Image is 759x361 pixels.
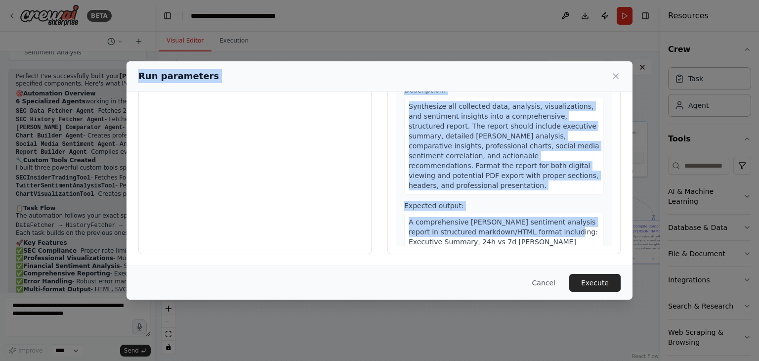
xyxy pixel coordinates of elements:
button: Cancel [524,274,563,292]
button: Execute [569,274,621,292]
span: Expected output: [404,202,464,210]
h2: Run parameters [138,69,219,83]
span: A comprehensive [PERSON_NAME] sentiment analysis report in structured markdown/HTML format includ... [409,218,598,305]
span: Synthesize all collected data, analysis, visualizations, and sentiment insights into a comprehens... [409,102,599,189]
